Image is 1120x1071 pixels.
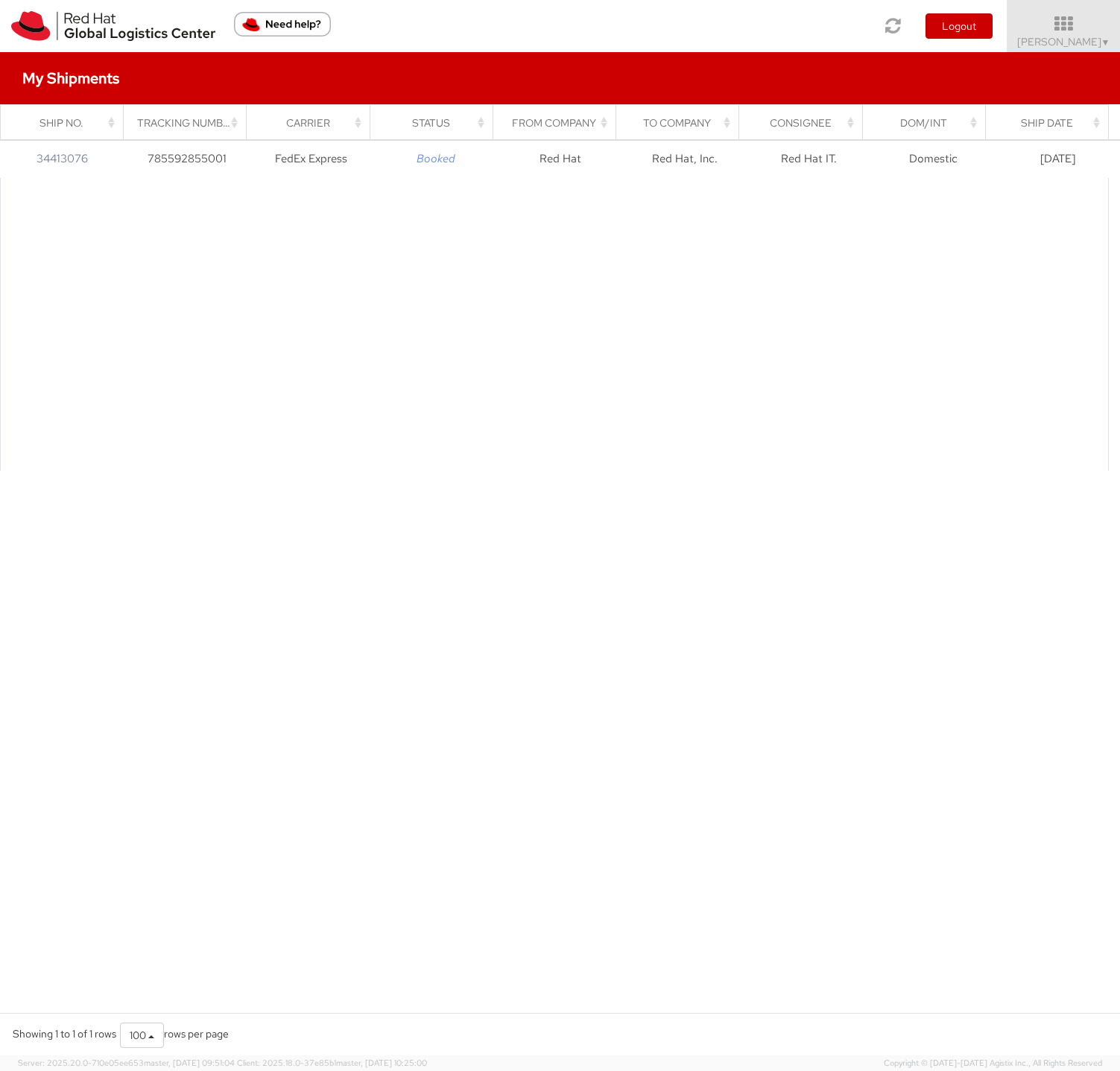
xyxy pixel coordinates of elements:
[37,151,88,166] a: 34413076
[996,141,1120,178] td: [DATE]
[417,151,455,166] i: Booked
[260,115,365,130] div: Carrier
[999,115,1104,130] div: Ship Date
[630,115,735,130] div: To Company
[747,141,871,178] td: Red Hat IT.
[506,115,611,130] div: From Company
[120,1023,164,1048] button: 100
[13,1027,116,1040] span: Showing 1 to 1 of 1 rows
[753,115,858,130] div: Consignee
[383,115,488,130] div: Status
[18,1058,235,1068] span: Server: 2025.20.0-710e05ee653
[1017,35,1110,48] span: [PERSON_NAME]
[11,11,215,41] img: rh-logistics-00dfa346123c4ec078e1.svg
[336,1058,427,1068] span: master, [DATE] 10:25:00
[234,12,331,36] button: Need help?
[237,1058,427,1068] span: Client: 2025.18.0-37e85b1
[120,1023,229,1048] div: rows per page
[498,141,622,178] td: Red Hat
[22,70,119,86] h4: My Shipments
[1101,36,1110,48] span: ▼
[871,141,996,178] td: Domestic
[249,141,373,178] td: FedEx Express
[622,141,747,178] td: Red Hat, Inc.
[124,141,249,178] td: 785592855001
[884,1058,1102,1070] span: Copyright © [DATE]-[DATE] Agistix Inc., All Rights Reserved
[14,115,119,130] div: Ship No.
[130,1029,146,1042] span: 100
[926,13,993,39] button: Logout
[144,1058,235,1068] span: master, [DATE] 09:51:04
[876,115,981,130] div: Dom/Int
[137,115,242,130] div: Tracking Number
